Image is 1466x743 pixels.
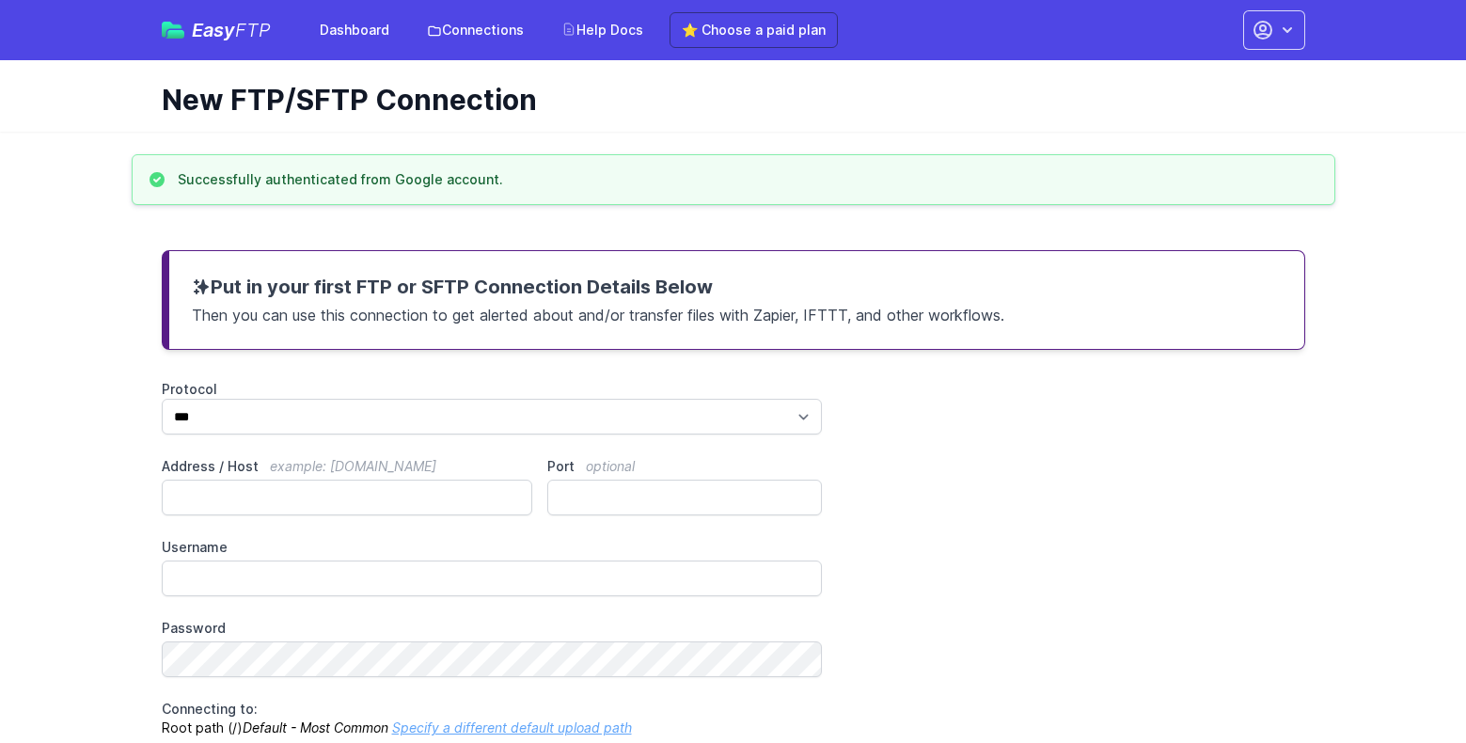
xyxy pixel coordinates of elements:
label: Port [547,457,822,476]
h3: Successfully authenticated from Google account. [178,170,503,189]
span: Easy [192,21,271,40]
p: Root path (/) [162,700,823,737]
span: FTP [235,19,271,41]
label: Password [162,619,823,638]
span: optional [586,458,635,474]
h1: New FTP/SFTP Connection [162,83,1290,117]
a: EasyFTP [162,21,271,40]
label: Username [162,538,823,557]
a: Dashboard [308,13,401,47]
i: Default - Most Common [243,719,388,735]
a: Connections [416,13,535,47]
p: Then you can use this connection to get alerted about and/or transfer files with Zapier, IFTTT, a... [192,300,1282,326]
a: Help Docs [550,13,654,47]
a: Specify a different default upload path [392,719,632,735]
img: easyftp_logo.png [162,22,184,39]
label: Address / Host [162,457,533,476]
label: Protocol [162,380,823,399]
a: ⭐ Choose a paid plan [670,12,838,48]
span: example: [DOMAIN_NAME] [270,458,436,474]
span: Connecting to: [162,701,258,717]
h3: Put in your first FTP or SFTP Connection Details Below [192,274,1282,300]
